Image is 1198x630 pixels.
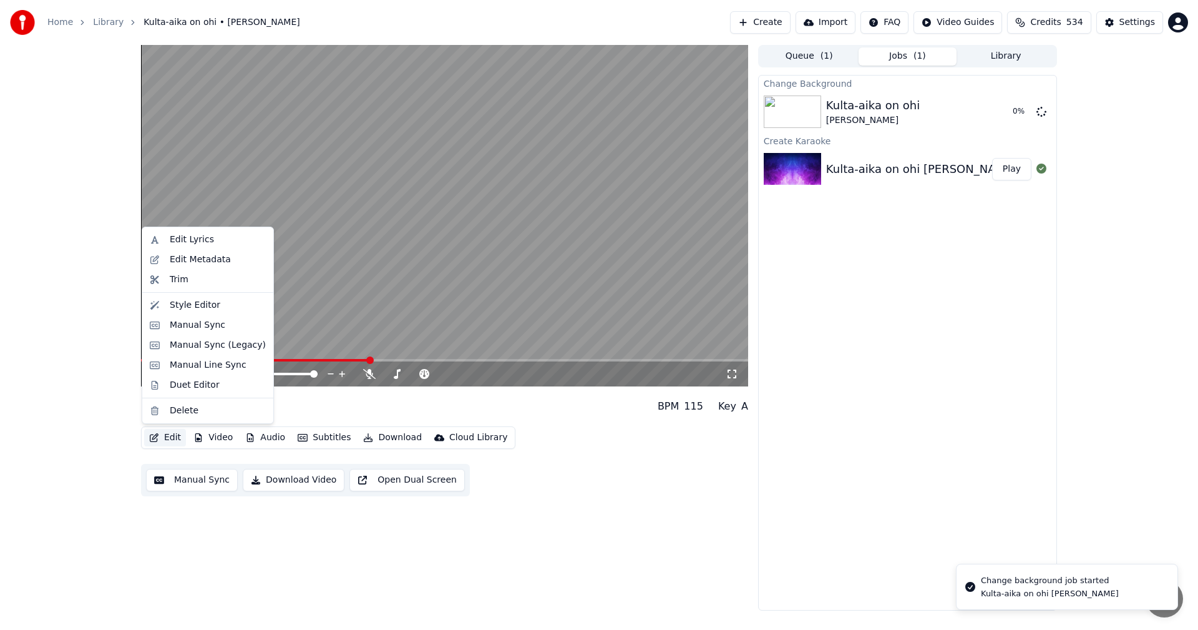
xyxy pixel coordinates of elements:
[741,399,748,414] div: A
[170,339,266,352] div: Manual Sync (Legacy)
[1030,16,1061,29] span: Credits
[730,11,791,34] button: Create
[170,319,225,332] div: Manual Sync
[170,405,198,417] div: Delete
[1096,11,1163,34] button: Settings
[93,16,124,29] a: Library
[992,158,1031,180] button: Play
[1119,16,1155,29] div: Settings
[913,11,1002,34] button: Video Guides
[684,399,703,414] div: 115
[47,16,73,29] a: Home
[170,273,188,286] div: Trim
[243,469,344,491] button: Download Video
[826,114,920,127] div: [PERSON_NAME]
[170,379,220,391] div: Duet Editor
[860,11,908,34] button: FAQ
[759,133,1056,148] div: Create Karaoke
[913,50,926,62] span: ( 1 )
[449,431,507,444] div: Cloud Library
[981,574,1119,587] div: Change background job started
[859,47,957,66] button: Jobs
[188,429,238,446] button: Video
[170,253,231,266] div: Edit Metadata
[144,429,186,446] button: Edit
[47,16,300,29] nav: breadcrumb
[349,469,465,491] button: Open Dual Screen
[1007,11,1091,34] button: Credits534
[170,359,246,372] div: Manual Line Sync
[826,160,1017,178] div: Kulta-aika on ohi [PERSON_NAME]
[759,76,1056,91] div: Change Background
[821,50,833,62] span: ( 1 )
[1013,107,1031,117] div: 0 %
[981,588,1119,599] div: Kulta-aika on ohi [PERSON_NAME]
[957,47,1055,66] button: Library
[293,429,356,446] button: Subtitles
[146,469,238,491] button: Manual Sync
[796,11,855,34] button: Import
[10,10,35,35] img: youka
[141,409,245,421] div: [PERSON_NAME]
[170,234,214,246] div: Edit Lyrics
[144,16,299,29] span: Kulta-aika on ohi • [PERSON_NAME]
[760,47,859,66] button: Queue
[141,391,245,409] div: Kulta-aika on ohi
[658,399,679,414] div: BPM
[358,429,427,446] button: Download
[1066,16,1083,29] span: 534
[826,97,920,114] div: Kulta-aika on ohi
[240,429,290,446] button: Audio
[170,299,220,312] div: Style Editor
[718,399,736,414] div: Key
